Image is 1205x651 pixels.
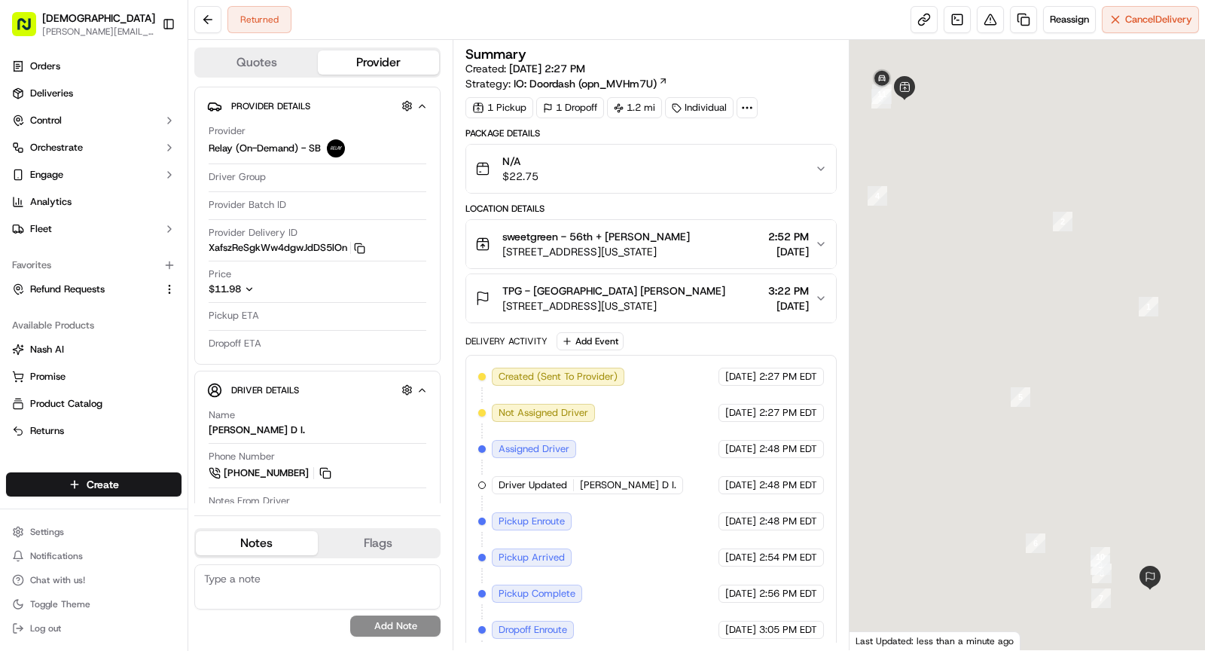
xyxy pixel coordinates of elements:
[30,574,85,586] span: Chat with us!
[209,337,261,350] span: Dropoff ETA
[868,186,887,206] div: 4
[1139,297,1158,316] div: 1
[725,551,756,564] span: [DATE]
[30,526,64,538] span: Settings
[12,397,175,411] a: Product Catalog
[209,309,259,322] span: Pickup ETA
[318,50,440,75] button: Provider
[502,298,725,313] span: [STREET_ADDRESS][US_STATE]
[6,618,182,639] button: Log out
[6,594,182,615] button: Toggle Theme
[499,442,569,456] span: Assigned Driver
[30,424,64,438] span: Returns
[499,370,618,384] span: Created (Sent To Provider)
[12,283,157,296] a: Refund Requests
[6,546,182,567] button: Notifications
[465,127,837,139] div: Package Details
[725,623,756,637] span: [DATE]
[759,478,817,492] span: 2:48 PM EDT
[759,515,817,528] span: 2:48 PM EDT
[231,384,299,396] span: Driver Details
[209,465,334,481] a: [PHONE_NUMBER]
[30,283,105,296] span: Refund Requests
[466,145,836,193] button: N/A$22.75
[725,442,756,456] span: [DATE]
[209,142,321,155] span: Relay (On-Demand) - SB
[30,598,90,610] span: Toggle Theme
[536,97,604,118] div: 1 Dropoff
[465,47,526,61] h3: Summary
[30,622,61,634] span: Log out
[759,551,817,564] span: 2:54 PM EDT
[1043,6,1096,33] button: Reassign
[1125,13,1192,26] span: Cancel Delivery
[12,424,175,438] a: Returns
[209,241,365,255] button: XafszReSgkWw4dgwJdDS5lOn
[30,343,64,356] span: Nash AI
[6,521,182,542] button: Settings
[665,97,734,118] div: Individual
[509,62,585,75] span: [DATE] 2:27 PM
[6,6,156,42] button: [DEMOGRAPHIC_DATA][PERSON_NAME][EMAIL_ADDRESS][DOMAIN_NAME]
[209,267,231,281] span: Price
[42,26,155,38] button: [PERSON_NAME][EMAIL_ADDRESS][DOMAIN_NAME]
[209,450,275,463] span: Phone Number
[580,478,676,492] span: [PERSON_NAME] D I.
[209,226,297,240] span: Provider Delivery ID
[12,370,175,384] a: Promise
[502,169,538,184] span: $22.75
[465,97,533,118] div: 1 Pickup
[6,392,182,416] button: Product Catalog
[499,515,565,528] span: Pickup Enroute
[768,298,809,313] span: [DATE]
[30,60,60,73] span: Orders
[1050,13,1089,26] span: Reassign
[318,531,440,555] button: Flags
[12,343,175,356] a: Nash AI
[196,50,318,75] button: Quotes
[1091,547,1110,567] div: 10
[465,61,585,76] span: Created:
[30,168,63,182] span: Engage
[6,81,182,105] a: Deliveries
[209,283,341,296] button: $11.98
[30,370,66,384] span: Promise
[6,217,182,241] button: Fleet
[725,406,756,420] span: [DATE]
[759,406,817,420] span: 2:27 PM EDT
[30,114,62,127] span: Control
[1011,387,1030,407] div: 5
[514,76,668,91] a: IO: Doordash (opn_MVHm7U)
[30,550,83,562] span: Notifications
[850,631,1020,650] div: Last Updated: less than a minute ago
[209,283,241,295] span: $11.98
[725,587,756,601] span: [DATE]
[6,338,182,362] button: Nash AI
[30,195,72,209] span: Analytics
[231,100,310,112] span: Provider Details
[209,198,286,212] span: Provider Batch ID
[499,406,588,420] span: Not Assigned Driver
[207,377,428,402] button: Driver Details
[1092,564,1112,583] div: 8
[466,220,836,268] button: sweetgreen - 56th + [PERSON_NAME][STREET_ADDRESS][US_STATE]2:52 PM[DATE]
[209,408,235,422] span: Name
[1053,212,1072,231] div: 2
[87,477,119,492] span: Create
[209,423,305,437] div: [PERSON_NAME] D I.
[6,190,182,214] a: Analytics
[725,515,756,528] span: [DATE]
[6,277,182,301] button: Refund Requests
[465,76,668,91] div: Strategy:
[725,370,756,384] span: [DATE]
[30,222,52,236] span: Fleet
[759,587,817,601] span: 2:56 PM EDT
[30,141,83,154] span: Orchestrate
[502,283,725,298] span: TPG - [GEOGRAPHIC_DATA] [PERSON_NAME]
[6,570,182,591] button: Chat with us!
[502,229,690,244] span: sweetgreen - 56th + [PERSON_NAME]
[6,54,182,78] a: Orders
[871,89,891,108] div: 3
[207,93,428,118] button: Provider Details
